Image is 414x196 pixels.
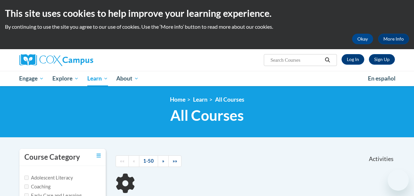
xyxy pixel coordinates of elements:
a: All Courses [215,96,244,103]
a: Begining [116,155,129,167]
span: En español [368,75,396,82]
a: En español [364,72,400,85]
h3: Course Category [24,152,80,162]
iframe: Button to launch messaging window [388,170,409,191]
h2: This site uses cookies to help improve your learning experience. [5,7,409,20]
label: Adolescent Literacy [24,174,73,181]
button: Okay [352,34,373,44]
a: Explore [48,71,83,86]
span: All Courses [170,107,244,124]
p: By continuing to use the site you agree to our use of cookies. Use the ‘More info’ button to read... [5,23,409,30]
a: End [168,155,181,167]
button: Search [322,56,332,64]
a: Register [369,54,395,65]
a: More Info [378,34,409,44]
span: « [133,158,135,164]
span: About [116,75,139,82]
span: » [162,158,164,164]
a: Learn [193,96,207,103]
a: Cox Campus [19,54,138,66]
input: Checkbox for Options [24,184,29,189]
img: Cox Campus [19,54,93,66]
input: Checkbox for Options [24,176,29,180]
a: Home [170,96,185,103]
a: Next [158,155,169,167]
a: Log In [342,54,364,65]
a: 1-50 [139,155,158,167]
input: Search Courses [270,56,322,64]
span: Engage [19,75,44,82]
span: «« [120,158,124,164]
a: Engage [15,71,48,86]
a: Previous [128,155,139,167]
a: Toggle collapse [97,152,101,159]
a: Learn [83,71,112,86]
span: Learn [87,75,108,82]
span: Explore [52,75,79,82]
div: Main menu [14,71,400,86]
a: About [112,71,143,86]
span: »» [173,158,177,164]
label: Coaching [24,183,50,190]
